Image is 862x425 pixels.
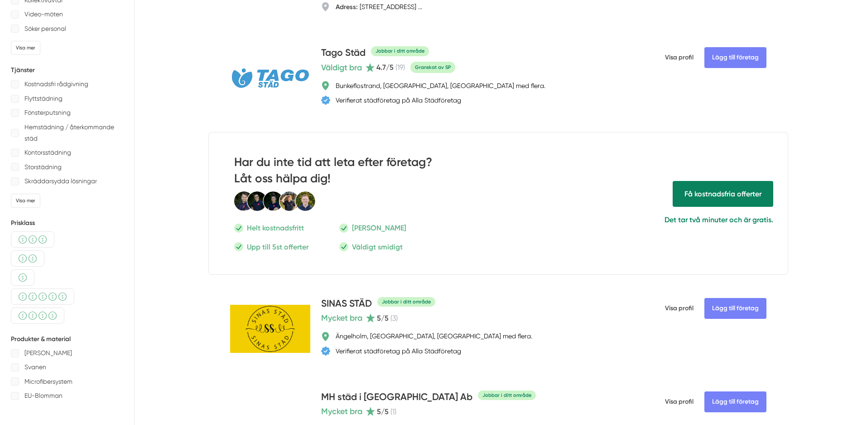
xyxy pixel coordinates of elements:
[321,46,366,61] h4: Tago Städ
[247,241,308,253] p: Upp till 5st offerter
[336,2,422,11] div: [STREET_ADDRESS] ...
[24,390,63,401] p: EU-Blomman
[11,219,123,228] h5: Prisklass
[11,231,54,248] div: Medel
[352,241,403,253] p: Väldigt smidigt
[24,107,71,118] p: Fönsterputsning
[376,63,394,72] span: 4.7 /5
[665,297,693,320] span: Visa profil
[11,66,123,75] h5: Tjänster
[247,222,304,234] p: Helt kostnadsfritt
[24,147,71,158] p: Kontorsstädning
[234,154,467,191] h2: Har du inte tid att leta efter företag? Låt oss hälpa dig!
[24,376,72,387] p: Microfibersystem
[11,308,64,324] div: Över medel
[665,390,693,414] span: Visa profil
[11,269,34,286] div: Billigt
[377,314,389,322] span: 5 /5
[321,297,372,312] h4: SINAS STÄD
[478,391,536,400] div: Jobbar i ditt område
[24,9,63,20] p: Video-möten
[11,41,40,55] div: Visa mer
[665,46,693,69] span: Visa profil
[321,312,362,324] span: Mycket bra
[321,405,362,418] span: Mycket bra
[24,361,46,373] p: Svanen
[410,62,455,73] span: Granskat av SP
[24,347,72,359] p: [PERSON_NAME]
[336,332,532,341] div: Ängelholm, [GEOGRAPHIC_DATA], [GEOGRAPHIC_DATA] med flera.
[230,64,310,91] img: Tago Städ
[11,250,44,267] div: Billigare
[24,23,66,34] p: Söker personal
[321,390,472,405] h4: MH städ i [GEOGRAPHIC_DATA] Ab
[336,96,461,105] div: Verifierat städföretag på Alla Städföretag
[704,298,766,319] : Lägg till företag
[230,305,310,353] img: SINAS STÄD
[234,191,316,212] img: Smartproduktion Personal
[352,222,406,234] p: [PERSON_NAME]
[11,335,123,344] h5: Produkter & material
[24,176,97,187] p: Skräddarsydda lösningar
[24,122,123,145] p: Hemstädning / återkommande städ
[11,194,40,208] div: Visa mer
[24,93,63,104] p: Flyttstädning
[336,3,358,11] strong: Adress:
[377,297,435,307] div: Jobbar i ditt område
[321,61,362,74] span: Väldigt bra
[336,81,545,90] div: Bunkeflostrand, [GEOGRAPHIC_DATA], [GEOGRAPHIC_DATA] med flera.
[704,47,766,68] : Lägg till företag
[518,214,773,225] p: Det tar två minuter och är gratis.
[377,407,389,416] span: 5 /5
[11,288,74,305] div: Dyrare
[704,391,766,412] : Lägg till företag
[395,63,405,72] span: ( 19 )
[371,46,429,56] div: Jobbar i ditt område
[24,78,88,90] p: Kostnadsfri rådgivning
[336,347,461,356] div: Verifierat städföretag på Alla Städföretag
[390,314,398,322] span: ( 3 )
[673,181,773,207] span: Få hjälp
[390,407,396,416] span: ( 1 )
[24,161,62,173] p: Storstädning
